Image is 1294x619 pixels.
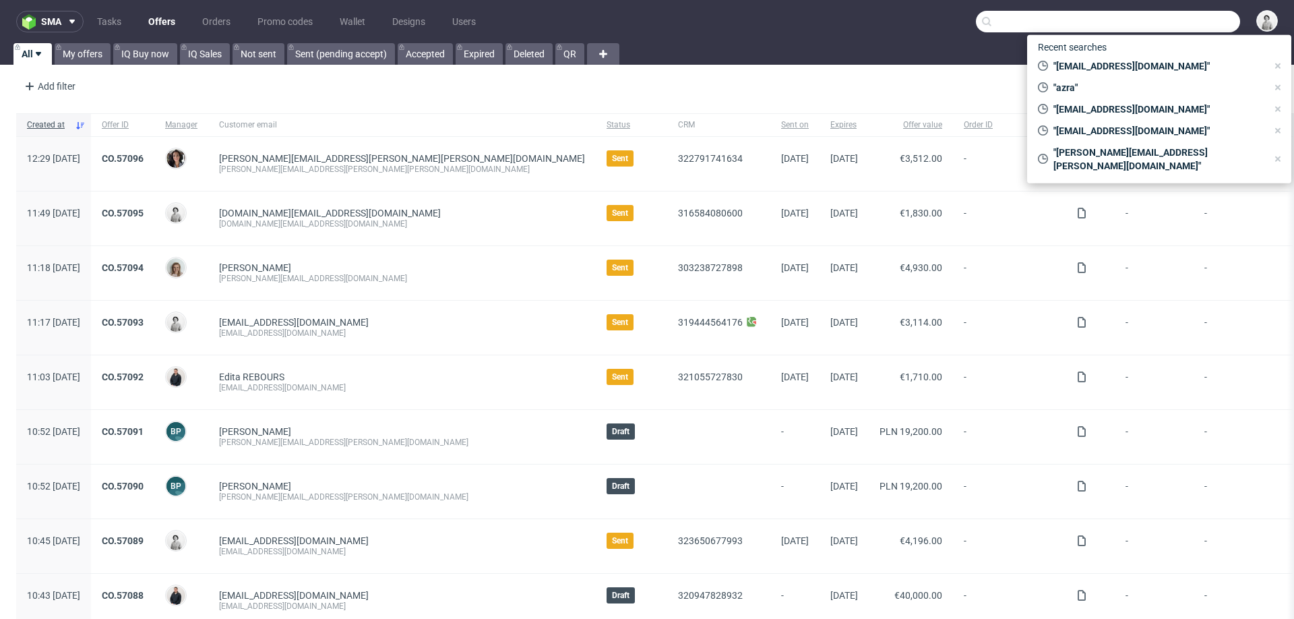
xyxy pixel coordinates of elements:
a: 323650677993 [678,535,743,546]
span: - [964,481,1055,502]
a: IQ Buy now [113,43,177,65]
span: - [1126,426,1183,448]
span: Manager [165,119,197,131]
span: [EMAIL_ADDRESS][DOMAIN_NAME] [219,317,369,328]
span: sma [41,17,61,26]
span: Draft [612,590,629,601]
img: Adrian Margula [166,586,185,605]
span: Order ID [964,119,1055,131]
span: Created at [27,119,69,131]
a: [PERSON_NAME] [219,426,291,437]
span: - [964,317,1055,338]
span: CRM [678,119,760,131]
span: - [1126,535,1183,557]
a: Expired [456,43,503,65]
span: [DATE] [781,153,809,164]
span: €3,512.00 [900,153,942,164]
span: PLN 19,200.00 [880,481,942,492]
span: - [964,153,1055,175]
span: 10:52 [DATE] [27,481,80,492]
span: [DATE] [781,262,809,273]
span: Sent [612,262,628,273]
a: 303238727898 [678,262,743,273]
div: [EMAIL_ADDRESS][DOMAIN_NAME] [219,328,585,338]
div: [PERSON_NAME][EMAIL_ADDRESS][DOMAIN_NAME] [219,273,585,284]
a: Offers [140,11,183,32]
span: - [781,590,809,612]
a: QR [555,43,584,65]
a: CO.57095 [102,208,144,218]
a: CO.57090 [102,481,144,492]
a: My offers [55,43,111,65]
span: Draft [612,481,629,492]
span: PLN 19,200.00 [880,426,942,437]
span: Recent searches [1033,36,1112,58]
a: Deleted [505,43,553,65]
figcaption: BP [166,477,185,496]
a: Users [444,11,484,32]
span: [EMAIL_ADDRESS][DOMAIN_NAME] [219,590,369,601]
span: "azra" [1048,81,1267,94]
span: - [964,426,1055,448]
a: Tasks [89,11,129,32]
img: Dudek Mariola [166,204,185,223]
span: €4,196.00 [900,535,942,546]
span: [DATE] [830,481,858,492]
span: 10:43 [DATE] [27,590,80,601]
span: €3,114.00 [900,317,942,328]
div: [PERSON_NAME][EMAIL_ADDRESS][PERSON_NAME][PERSON_NAME][DOMAIN_NAME] [219,164,585,175]
span: 11:17 [DATE] [27,317,80,328]
a: Not sent [233,43,284,65]
a: IQ Sales [180,43,230,65]
span: [EMAIL_ADDRESS][DOMAIN_NAME] [219,535,369,546]
span: 11:03 [DATE] [27,372,80,382]
div: Add filter [19,76,78,97]
span: - [1126,208,1183,229]
img: Dudek Mariola [166,531,185,550]
span: Sent [612,317,628,328]
a: Promo codes [249,11,321,32]
span: - [964,535,1055,557]
span: 10:52 [DATE] [27,426,80,437]
img: Adrian Margula [166,367,185,386]
span: Expires [830,119,858,131]
a: 322791741634 [678,153,743,164]
a: 316584080600 [678,208,743,218]
div: [EMAIL_ADDRESS][DOMAIN_NAME] [219,382,585,393]
span: "[EMAIL_ADDRESS][DOMAIN_NAME]" [1048,124,1267,138]
span: Sent [612,535,628,546]
a: 320947828932 [678,590,743,601]
a: CO.57088 [102,590,144,601]
a: CO.57092 [102,372,144,382]
span: [DATE] [830,317,858,328]
span: [DATE] [830,426,858,437]
button: sma [16,11,84,32]
img: Dudek Mariola [1258,11,1276,30]
span: Sent [612,153,628,164]
span: [DOMAIN_NAME][EMAIL_ADDRESS][DOMAIN_NAME] [219,208,441,218]
span: [PERSON_NAME][EMAIL_ADDRESS][PERSON_NAME][PERSON_NAME][DOMAIN_NAME] [219,153,585,164]
span: Sent [612,208,628,218]
span: [DATE] [830,262,858,273]
span: 12:29 [DATE] [27,153,80,164]
span: Customer email [219,119,585,131]
span: 11:18 [DATE] [27,262,80,273]
img: Monika Poźniak [166,258,185,277]
span: - [964,590,1055,612]
a: Orders [194,11,239,32]
span: - [1126,317,1183,338]
span: - [1126,262,1183,284]
a: All [13,43,52,65]
a: Sent (pending accept) [287,43,395,65]
div: [EMAIL_ADDRESS][DOMAIN_NAME] [219,546,585,557]
span: - [1126,372,1183,393]
a: Edita REBOURS [219,372,284,382]
span: €4,930.00 [900,262,942,273]
a: Wallet [332,11,373,32]
a: Designs [384,11,433,32]
a: [PERSON_NAME] [219,481,291,492]
a: [PERSON_NAME] [219,262,291,273]
span: "[PERSON_NAME][EMAIL_ADDRESS][PERSON_NAME][DOMAIN_NAME]" [1048,146,1267,173]
span: "[EMAIL_ADDRESS][DOMAIN_NAME]" [1048,102,1267,116]
span: Offer ID [102,119,144,131]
